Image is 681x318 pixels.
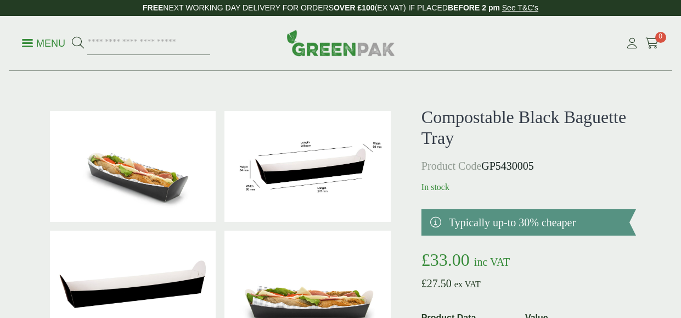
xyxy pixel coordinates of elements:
strong: FREE [143,3,163,12]
span: £ [421,277,427,289]
strong: BEFORE 2 pm [448,3,500,12]
img: BaguetteTray_standardBlack [224,111,391,222]
bdi: 27.50 [421,277,452,289]
span: 0 [655,32,666,43]
p: Menu [22,37,65,50]
a: Menu [22,37,65,48]
span: Product Code [421,160,481,172]
h1: Compostable Black Baguette Tray [421,107,636,149]
i: Cart [645,38,659,49]
bdi: 33.00 [421,250,470,270]
span: inc VAT [474,256,510,268]
span: £ [421,250,430,270]
p: GP5430005 [421,158,636,174]
span: ex VAT [454,280,481,289]
strong: OVER £100 [334,3,375,12]
p: In stock [421,181,636,194]
a: See T&C's [502,3,538,12]
img: Baguette Tray [50,111,216,222]
a: 0 [645,35,659,52]
img: GreenPak Supplies [286,30,395,56]
i: My Account [625,38,639,49]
